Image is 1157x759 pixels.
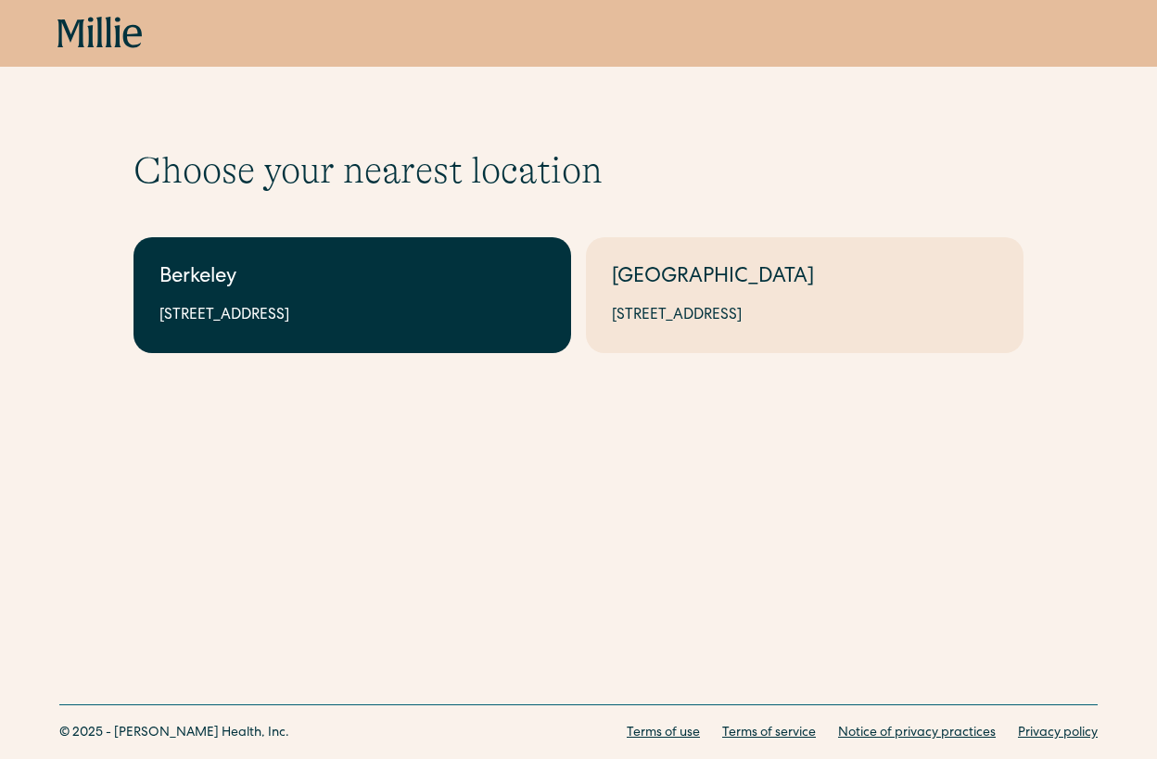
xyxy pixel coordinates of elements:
[159,305,545,327] div: [STREET_ADDRESS]
[722,724,816,743] a: Terms of service
[1018,724,1098,743] a: Privacy policy
[612,305,998,327] div: [STREET_ADDRESS]
[57,17,143,50] a: home
[133,148,1023,193] h1: Choose your nearest location
[133,237,571,353] a: Berkeley[STREET_ADDRESS]
[612,263,998,294] div: [GEOGRAPHIC_DATA]
[627,724,700,743] a: Terms of use
[586,237,1023,353] a: [GEOGRAPHIC_DATA][STREET_ADDRESS]
[59,724,289,743] div: © 2025 - [PERSON_NAME] Health, Inc.
[159,263,545,294] div: Berkeley
[838,724,996,743] a: Notice of privacy practices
